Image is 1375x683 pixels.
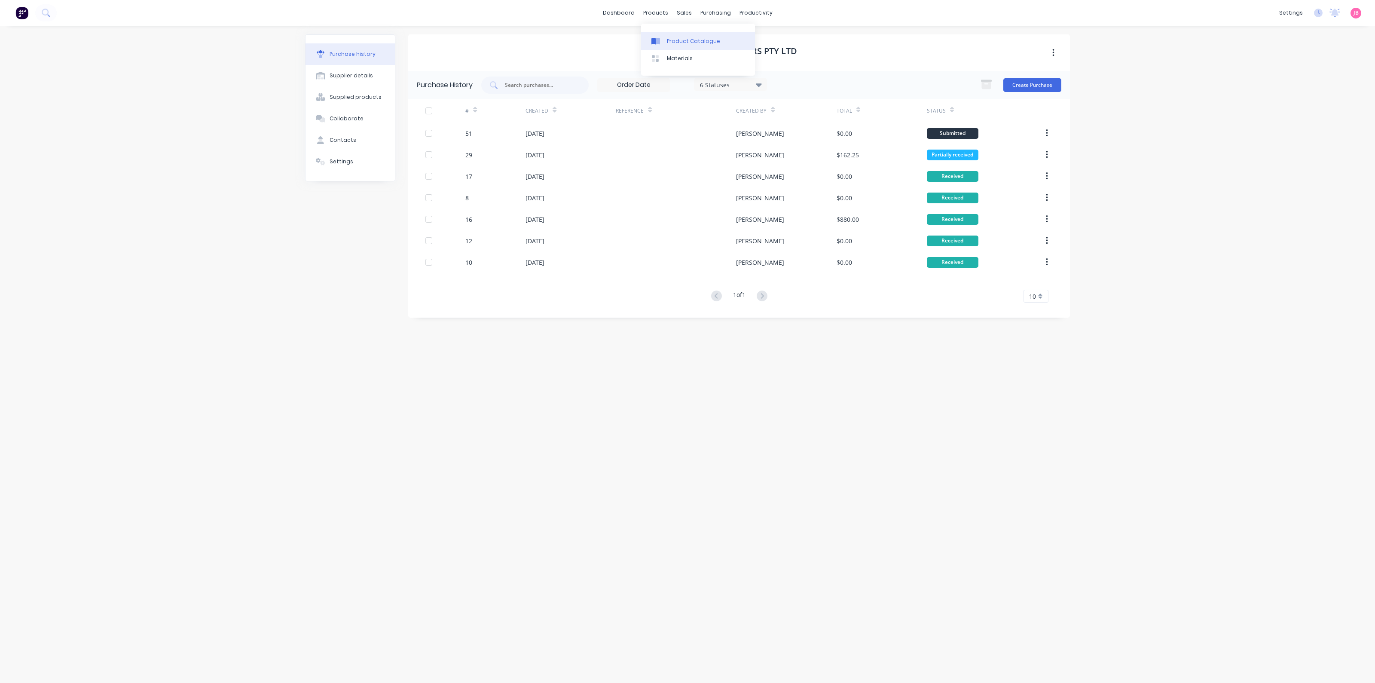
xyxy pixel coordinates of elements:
div: Collaborate [330,115,364,123]
div: Product Catalogue [667,37,720,45]
div: $0.00 [837,258,852,267]
div: [DATE] [526,129,544,138]
button: Supplier details [306,65,395,86]
div: Created By [736,107,767,115]
div: sales [672,6,696,19]
div: Received [927,171,978,182]
button: Contacts [306,129,395,151]
div: productivity [735,6,777,19]
div: Supplied products [330,93,382,101]
div: # [465,107,469,115]
div: 10 [465,258,472,267]
div: [PERSON_NAME] [736,172,784,181]
div: settings [1275,6,1307,19]
div: Supplier details [330,72,373,80]
div: 8 [465,193,469,202]
input: Search purchases... [504,81,575,89]
div: products [639,6,672,19]
div: [DATE] [526,193,544,202]
div: Received [927,193,978,203]
div: [DATE] [526,150,544,159]
div: [PERSON_NAME] [736,193,784,202]
div: Submitted [927,128,978,139]
div: Created [526,107,548,115]
div: Status [927,107,946,115]
div: Reference [616,107,644,115]
div: Settings [330,158,353,165]
button: Create Purchase [1003,78,1061,92]
div: [DATE] [526,258,544,267]
div: Purchase history [330,50,376,58]
div: $880.00 [837,215,859,224]
div: 51 [465,129,472,138]
a: Materials [641,50,755,67]
div: $0.00 [837,236,852,245]
div: [DATE] [526,215,544,224]
div: 16 [465,215,472,224]
div: [PERSON_NAME] [736,236,784,245]
button: Purchase history [306,43,395,65]
button: Settings [306,151,395,172]
div: purchasing [696,6,735,19]
div: Contacts [330,136,356,144]
div: 29 [465,150,472,159]
button: Supplied products [306,86,395,108]
div: Total [837,107,852,115]
div: 1 of 1 [733,290,746,303]
div: $0.00 [837,172,852,181]
div: 17 [465,172,472,181]
div: 12 [465,236,472,245]
img: Factory [15,6,28,19]
button: Collaborate [306,108,395,129]
div: [PERSON_NAME] [736,129,784,138]
div: [PERSON_NAME] [736,150,784,159]
div: Received [927,257,978,268]
div: Purchase History [417,80,473,90]
div: Materials [667,55,693,62]
input: Order Date [598,79,670,92]
div: 6 Statuses [700,80,761,89]
div: Partially received [927,150,978,160]
div: Received [927,236,978,246]
span: 10 [1029,292,1036,301]
div: Received [927,214,978,225]
a: dashboard [599,6,639,19]
div: $0.00 [837,193,852,202]
div: [PERSON_NAME] [736,258,784,267]
div: [PERSON_NAME] [736,215,784,224]
div: [DATE] [526,172,544,181]
div: [DATE] [526,236,544,245]
div: $162.25 [837,150,859,159]
span: JB [1354,9,1359,17]
a: Product Catalogue [641,32,755,49]
div: $0.00 [837,129,852,138]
